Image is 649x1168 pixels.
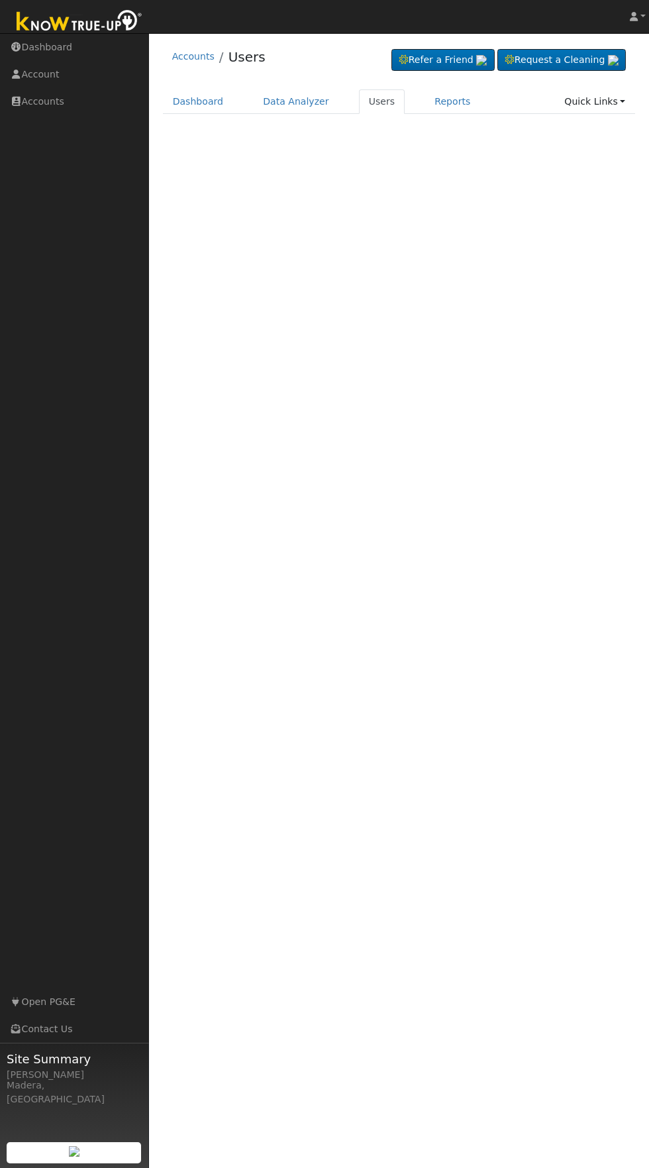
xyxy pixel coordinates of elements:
[554,89,635,114] a: Quick Links
[391,49,495,72] a: Refer a Friend
[172,51,215,62] a: Accounts
[476,55,487,66] img: retrieve
[7,1050,142,1068] span: Site Summary
[69,1146,79,1157] img: retrieve
[7,1079,142,1106] div: Madera, [GEOGRAPHIC_DATA]
[228,49,266,65] a: Users
[163,89,234,114] a: Dashboard
[497,49,626,72] a: Request a Cleaning
[7,1068,142,1082] div: [PERSON_NAME]
[608,55,619,66] img: retrieve
[359,89,405,114] a: Users
[253,89,339,114] a: Data Analyzer
[424,89,480,114] a: Reports
[10,7,149,37] img: Know True-Up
